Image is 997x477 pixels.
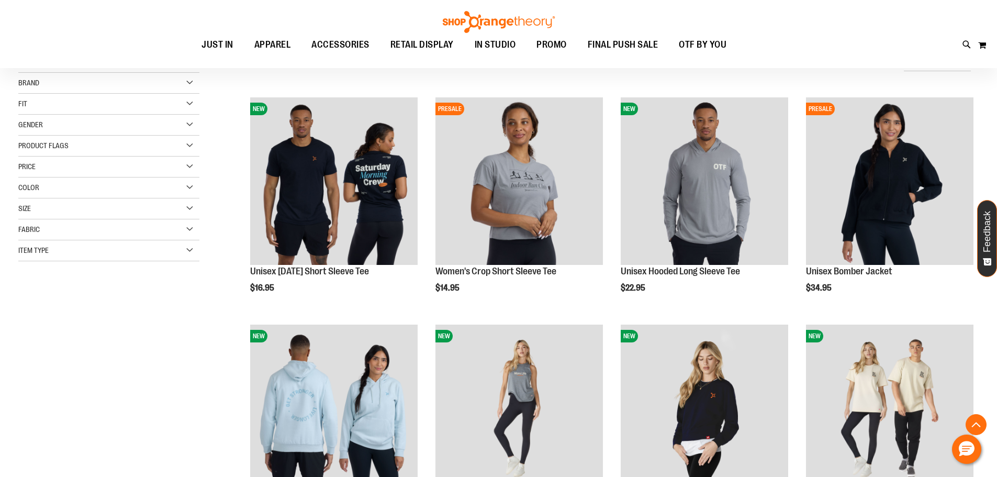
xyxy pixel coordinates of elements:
img: Shop Orangetheory [441,11,556,33]
img: Image of Unisex Hooded LS Tee [621,97,788,265]
img: Image of Unisex Saturday Tee [250,97,418,265]
a: Image of Unisex Saturday TeeNEW [250,97,418,267]
span: $14.95 [435,283,461,293]
span: Gender [18,120,43,129]
span: PRESALE [435,103,464,115]
span: NEW [250,330,267,342]
span: Price [18,162,36,171]
a: JUST IN [191,33,244,57]
div: product [801,92,979,319]
span: $34.95 [806,283,833,293]
a: Women's Crop Short Sleeve Tee [435,266,556,276]
a: Image of Unisex Bomber JacketPRESALE [806,97,973,267]
button: Feedback - Show survey [977,200,997,277]
span: NEW [250,103,267,115]
span: IN STUDIO [475,33,516,57]
span: PROMO [536,33,567,57]
span: NEW [621,103,638,115]
span: Brand [18,79,39,87]
a: ACCESSORIES [301,33,380,57]
a: RETAIL DISPLAY [380,33,464,57]
div: product [245,92,423,319]
span: APPAREL [254,33,291,57]
a: Image of Unisex Hooded LS TeeNEW [621,97,788,267]
span: Fabric [18,225,40,234]
span: NEW [435,330,453,342]
a: Unisex [DATE] Short Sleeve Tee [250,266,369,276]
span: OTF BY YOU [679,33,726,57]
img: Image of Womens Crop Tee [435,97,603,265]
span: Feedback [982,211,992,252]
span: NEW [621,330,638,342]
span: JUST IN [201,33,233,57]
button: Hello, have a question? Let’s chat. [952,435,981,464]
span: PRESALE [806,103,835,115]
span: Fit [18,99,27,108]
span: $22.95 [621,283,647,293]
span: FINAL PUSH SALE [588,33,658,57]
a: Unisex Hooded Long Sleeve Tee [621,266,740,276]
img: Image of Unisex Bomber Jacket [806,97,973,265]
a: Image of Womens Crop TeePRESALE [435,97,603,267]
span: RETAIL DISPLAY [390,33,454,57]
div: product [615,92,793,319]
span: Size [18,204,31,213]
button: Back To Top [966,414,987,435]
div: product [430,92,608,319]
a: Unisex Bomber Jacket [806,266,892,276]
span: $16.95 [250,283,276,293]
span: Product Flags [18,141,69,150]
span: ACCESSORIES [311,33,369,57]
span: NEW [806,330,823,342]
span: Item Type [18,246,49,254]
span: Color [18,183,39,192]
a: PROMO [526,33,577,57]
a: IN STUDIO [464,33,526,57]
a: OTF BY YOU [668,33,737,57]
a: APPAREL [244,33,301,57]
a: FINAL PUSH SALE [577,33,669,57]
